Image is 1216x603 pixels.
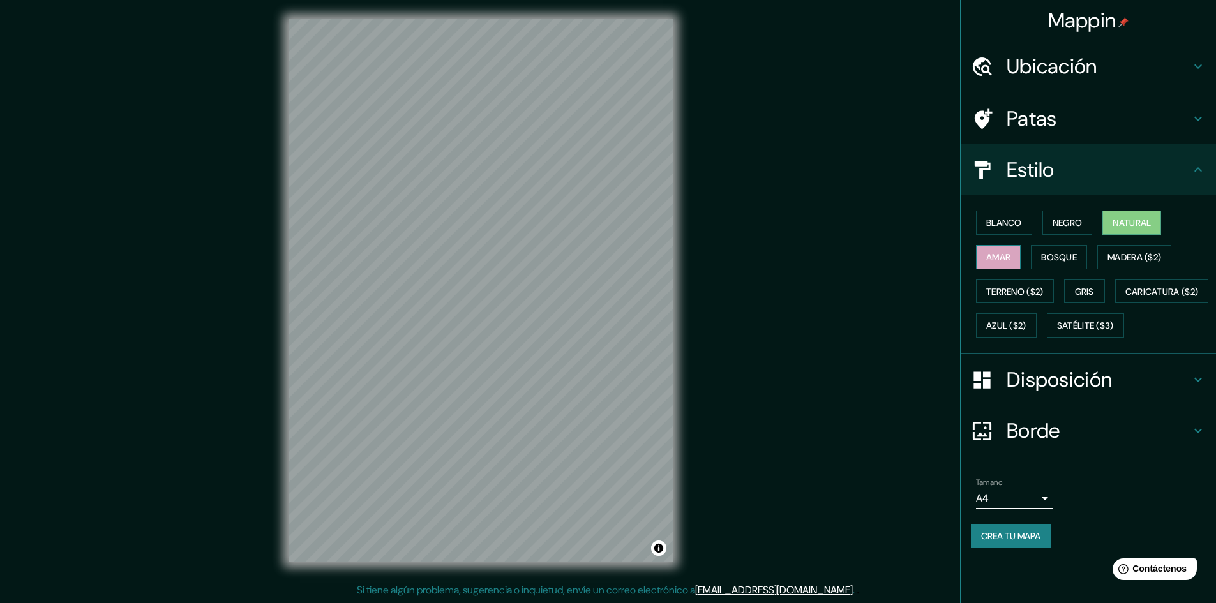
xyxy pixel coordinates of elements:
font: . [857,583,859,597]
font: . [855,583,857,597]
div: Disposición [961,354,1216,405]
font: Blanco [986,217,1022,228]
div: A4 [976,488,1053,509]
font: Natural [1113,217,1151,228]
font: Crea tu mapa [981,530,1040,542]
button: Activar o desactivar atribución [651,540,666,556]
button: Blanco [976,211,1032,235]
font: Si tiene algún problema, sugerencia o inquietud, envíe un correo electrónico a [357,583,695,597]
font: Caricatura ($2) [1125,286,1199,297]
font: Ubicación [1007,53,1097,80]
canvas: Mapa [289,19,673,562]
button: Azul ($2) [976,313,1037,338]
button: Negro [1042,211,1093,235]
font: Mappin [1048,7,1116,34]
font: Bosque [1041,251,1077,263]
font: Negro [1053,217,1083,228]
font: Azul ($2) [986,320,1026,332]
iframe: Lanzador de widgets de ayuda [1102,553,1202,589]
font: Borde [1007,417,1060,444]
font: Patas [1007,105,1057,132]
font: Terreno ($2) [986,286,1044,297]
div: Patas [961,93,1216,144]
a: [EMAIL_ADDRESS][DOMAIN_NAME] [695,583,853,597]
font: Disposición [1007,366,1112,393]
font: A4 [976,491,989,505]
div: Borde [961,405,1216,456]
button: Terreno ($2) [976,279,1054,304]
div: Estilo [961,144,1216,195]
img: pin-icon.png [1118,17,1129,27]
font: Tamaño [976,477,1002,488]
font: Gris [1075,286,1094,297]
button: Crea tu mapa [971,524,1051,548]
button: Amar [976,245,1021,269]
button: Gris [1064,279,1105,304]
div: Ubicación [961,41,1216,92]
font: Satélite ($3) [1057,320,1114,332]
font: Madera ($2) [1107,251,1161,263]
font: Amar [986,251,1010,263]
button: Madera ($2) [1097,245,1171,269]
button: Satélite ($3) [1047,313,1124,338]
button: Bosque [1031,245,1087,269]
font: . [853,583,855,597]
button: Caricatura ($2) [1115,279,1209,304]
button: Natural [1102,211,1161,235]
font: Estilo [1007,156,1055,183]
